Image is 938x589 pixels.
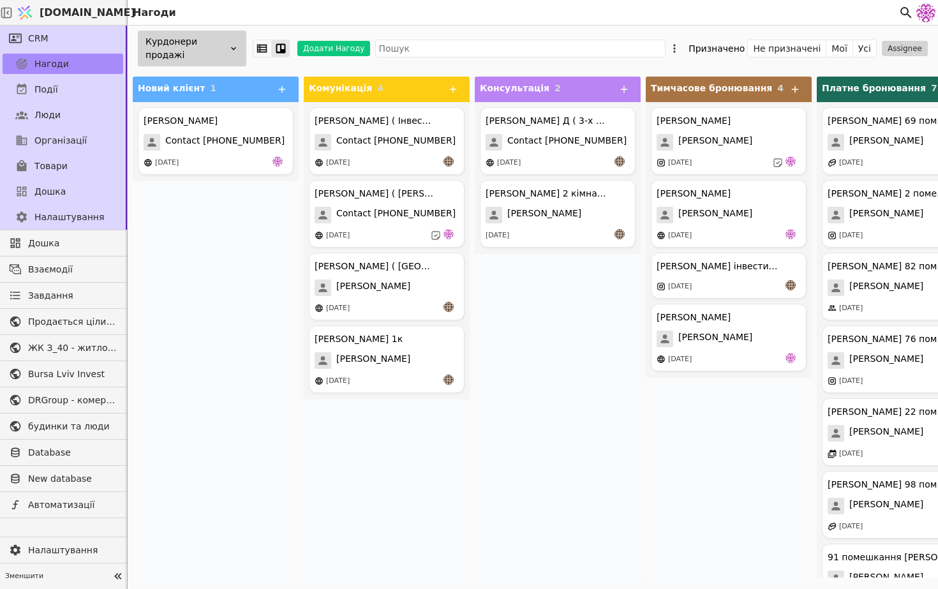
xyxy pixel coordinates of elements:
[315,114,436,128] div: [PERSON_NAME] ( Інвестиція )
[785,156,796,167] img: de
[290,41,370,56] a: Додати Нагоду
[748,40,826,57] button: Не призначені
[138,31,246,66] div: Курдонери продажі
[678,331,752,347] span: [PERSON_NAME]
[828,449,837,458] img: events.svg
[3,311,123,332] a: Продається цілий будинок [PERSON_NAME] нерухомість
[3,79,123,100] a: Події
[15,1,34,25] img: Logo
[678,207,752,223] span: [PERSON_NAME]
[28,289,73,302] span: Завдання
[3,442,123,463] a: Database
[28,544,117,557] span: Налаштування
[138,107,294,175] div: [PERSON_NAME]Contact [PHONE_NUMBER][DATE]de
[336,134,456,151] span: Contact [PHONE_NUMBER]
[3,207,123,227] a: Налаштування
[443,375,454,385] img: an
[3,364,123,384] a: Bursa Lviv Invest
[5,571,109,582] span: Зменшити
[3,540,123,560] a: Налаштування
[34,160,68,173] span: Товари
[443,302,454,312] img: an
[480,180,636,248] div: [PERSON_NAME] 2 кімнатна і одно[PERSON_NAME][DATE]an
[3,468,123,489] a: New database
[3,338,123,358] a: ЖК З_40 - житлова та комерційна нерухомість класу Преміум
[785,353,796,363] img: de
[34,185,66,198] span: Дошка
[839,449,863,459] div: [DATE]
[3,181,123,202] a: Дошка
[34,211,104,224] span: Налаштування
[839,376,863,387] div: [DATE]
[839,521,863,532] div: [DATE]
[326,230,350,241] div: [DATE]
[28,446,117,459] span: Database
[853,40,876,57] button: Усі
[657,355,666,364] img: online-store.svg
[326,303,350,314] div: [DATE]
[849,425,923,442] span: [PERSON_NAME]
[128,5,176,20] h2: Нагоди
[34,108,61,122] span: Люди
[826,40,853,57] button: Мої
[309,253,465,320] div: [PERSON_NAME] ( [GEOGRAPHIC_DATA] )[PERSON_NAME][DATE]an
[34,57,69,71] span: Нагоди
[40,5,135,20] span: [DOMAIN_NAME]
[839,230,863,241] div: [DATE]
[657,231,666,240] img: online-store.svg
[3,495,123,515] a: Автоматизації
[28,472,117,486] span: New database
[668,354,692,365] div: [DATE]
[828,522,837,531] img: affiliate-program.svg
[28,498,117,512] span: Автоматизації
[13,1,128,25] a: [DOMAIN_NAME]
[28,32,48,45] span: CRM
[689,40,745,57] div: Призначено
[668,230,692,241] div: [DATE]
[443,229,454,239] img: de
[28,315,117,329] span: Продається цілий будинок [PERSON_NAME] нерухомість
[28,368,117,381] span: Bursa Lviv Invest
[28,394,117,407] span: DRGroup - комерційна нерухоомість
[555,83,561,93] span: 2
[651,253,807,299] div: [PERSON_NAME] інвестиція 1к - Квартира №66[DATE]an
[668,158,692,168] div: [DATE]
[931,83,937,93] span: 7
[486,187,607,200] div: [PERSON_NAME] 2 кімнатна і одно
[315,332,403,346] div: [PERSON_NAME] 1к
[486,158,495,167] img: online-store.svg
[828,304,837,313] img: people.svg
[309,325,465,393] div: [PERSON_NAME] 1к[PERSON_NAME][DATE]an
[315,377,324,385] img: online-store.svg
[651,180,807,248] div: [PERSON_NAME][PERSON_NAME][DATE]de
[3,105,123,125] a: Люди
[315,187,436,200] div: [PERSON_NAME] ( [PERSON_NAME] у покупці квартири )
[336,280,410,296] span: [PERSON_NAME]
[309,107,465,175] div: [PERSON_NAME] ( Інвестиція )Contact [PHONE_NUMBER][DATE]an
[651,83,772,93] span: Тимчасове бронювання
[34,134,87,147] span: Організації
[34,83,58,96] span: Події
[315,260,436,273] div: [PERSON_NAME] ( [GEOGRAPHIC_DATA] )
[849,570,923,587] span: [PERSON_NAME]
[309,180,465,248] div: [PERSON_NAME] ( [PERSON_NAME] у покупці квартири )Contact [PHONE_NUMBER][DATE]de
[165,134,285,151] span: Contact [PHONE_NUMBER]
[657,114,731,128] div: [PERSON_NAME]
[849,352,923,369] span: [PERSON_NAME]
[3,156,123,176] a: Товари
[480,83,549,93] span: Консультація
[3,390,123,410] a: DRGroup - комерційна нерухоомість
[486,230,509,241] div: [DATE]
[657,311,731,324] div: [PERSON_NAME]
[144,158,153,167] img: online-store.svg
[849,207,923,223] span: [PERSON_NAME]
[297,41,370,56] button: Додати Нагоду
[155,158,179,168] div: [DATE]
[315,158,324,167] img: online-store.svg
[315,304,324,313] img: online-store.svg
[443,156,454,167] img: an
[657,282,666,291] img: instagram.svg
[822,83,926,93] span: Платне бронювання
[377,83,383,93] span: 4
[326,376,350,387] div: [DATE]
